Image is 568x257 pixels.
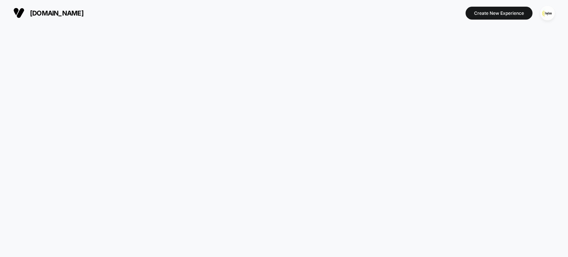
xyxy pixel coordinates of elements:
img: ppic [540,6,555,20]
button: Create New Experience [466,7,532,20]
span: [DOMAIN_NAME] [30,9,84,17]
button: ppic [538,6,557,21]
button: [DOMAIN_NAME] [11,7,86,19]
img: Visually logo [13,7,24,18]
